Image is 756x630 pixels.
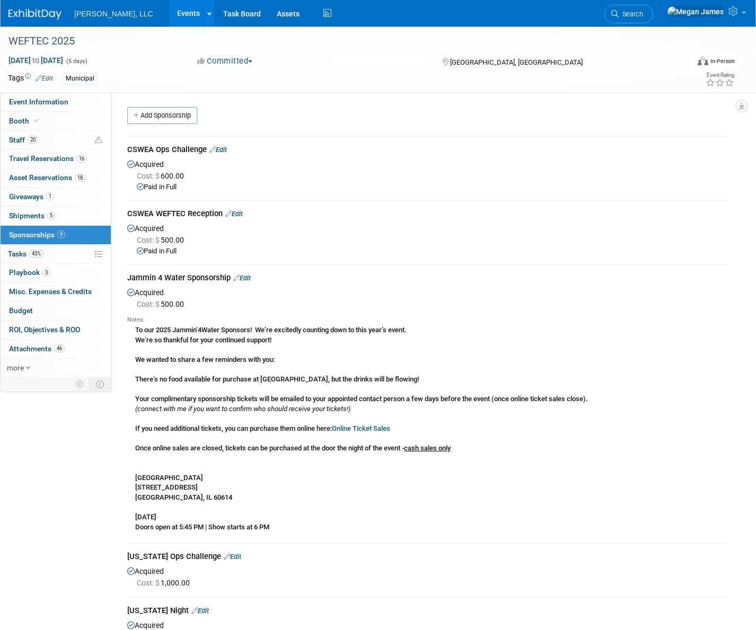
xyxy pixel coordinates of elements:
[54,344,65,352] span: 46
[42,269,50,277] span: 3
[28,136,38,144] span: 20
[135,375,419,383] b: There’s no food available for purchase at [GEOGRAPHIC_DATA], but the drinks will be flowing!
[95,136,102,145] span: Potential Scheduling Conflict -- at least one attendee is tagged in another overlapping event.
[135,474,203,482] b: [GEOGRAPHIC_DATA]
[127,564,727,588] div: Acquired
[1,282,111,301] a: Misc. Expenses & Credits
[135,483,198,491] b: [STREET_ADDRESS]
[8,73,53,85] td: Tags
[8,56,64,65] span: [DATE] [DATE]
[135,395,588,403] b: Your complimentary sponsorship tickets will be emailed to your appointed contact person a few day...
[75,174,85,182] span: 18
[135,444,451,452] b: Once online sales are closed, tickets can be purchased at the door the night of the event -
[404,444,451,452] u: cash sales only
[9,306,33,315] span: Budget
[74,10,153,18] span: [PERSON_NAME], LLC
[29,250,43,258] span: 43%
[57,230,65,238] span: 9
[137,172,188,180] span: 600.00
[9,230,65,239] span: Sponsorships
[1,131,111,149] a: Staff20
[135,424,390,432] b: If you need additional tickets, you can purchase them online here:
[627,55,735,71] div: Event Format
[9,117,41,125] span: Booth
[127,208,727,221] div: CSWEA WEFTEC Reception
[137,300,161,308] span: Cost: $
[63,73,98,84] div: Municipal
[224,553,241,561] a: Edit
[1,207,111,225] a: Shipments5
[698,57,708,65] img: Format-Inperson.png
[127,605,727,618] div: [US_STATE] Night
[450,58,583,66] span: [GEOGRAPHIC_DATA], [GEOGRAPHIC_DATA]
[604,5,653,23] a: Search
[1,188,111,206] a: Giveaways1
[76,155,87,163] span: 16
[9,154,87,163] span: Travel Reservations
[137,579,161,587] span: Cost: $
[5,32,673,51] div: WEFTEC 2025
[1,112,111,130] a: Booth
[137,246,727,256] div: Paid in Full
[1,93,111,111] a: Event Information
[1,301,111,320] a: Budget
[137,236,188,244] span: 500.00
[191,607,209,615] a: Edit
[137,172,161,180] span: Cost: $
[1,149,111,168] a: Travel Reservations16
[1,226,111,244] a: Sponsorships9
[194,56,257,67] button: Committed
[135,405,350,413] i: (connect with me if you want to confirm who should receive your tickets!)
[137,182,727,192] div: Paid in Full
[127,107,197,124] a: Add Sponsorship
[706,73,734,78] div: Event Rating
[667,6,724,17] img: Megan James
[9,287,92,296] span: Misc. Expenses & Credits
[127,157,727,192] div: Acquired
[135,523,269,531] b: Doors open at 5:45 PM | Show starts at 6 PM
[233,274,251,282] a: Edit
[710,57,735,65] div: In-Person
[137,300,188,308] span: 500.00
[127,316,727,324] div: Notes:
[135,326,407,334] b: To our 2025 Jammin’4Water Sponsors! We’re excitedly counting down to this year’s event.
[8,250,43,258] span: Tasks
[9,268,50,277] span: Playbook
[127,286,727,535] div: Acquired
[619,10,643,18] span: Search
[34,118,39,123] i: Booth reservation complete
[1,359,111,377] a: more
[1,263,111,282] a: Playbook3
[9,211,55,220] span: Shipments
[1,340,111,358] a: Attachments46
[1,168,111,187] a: Asset Reservations18
[137,236,161,244] span: Cost: $
[9,192,54,201] span: Giveaways
[9,344,65,353] span: Attachments
[90,377,111,391] td: Toggle Event Tabs
[135,336,271,344] b: We’re so thankful for your continued support!
[71,377,90,391] td: Personalize Event Tab Strip
[9,136,38,144] span: Staff
[31,56,41,65] span: to
[46,192,54,200] span: 1
[225,210,243,218] a: Edit
[1,321,111,339] a: ROI, Objectives & ROO
[7,363,24,372] span: more
[209,146,227,154] a: Edit
[127,221,727,256] div: Acquired
[8,9,61,20] img: ExhibitDay
[137,579,194,587] span: 1,000.00
[127,272,727,286] div: Jammin 4 Water Sponsorship
[9,173,85,182] span: Asset Reservations
[9,97,68,106] span: Event Information
[332,424,390,432] a: Online Ticket Sales
[135,356,275,363] b: We wanted to share a few reminders with you:
[36,75,53,82] a: Edit
[127,144,727,157] div: CSWEA Ops Challenge
[9,325,80,334] span: ROI, Objectives & ROO
[127,551,727,564] div: [US_STATE] Ops Challenge
[65,58,87,65] span: (5 days)
[1,245,111,263] a: Tasks43%
[47,211,55,219] span: 5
